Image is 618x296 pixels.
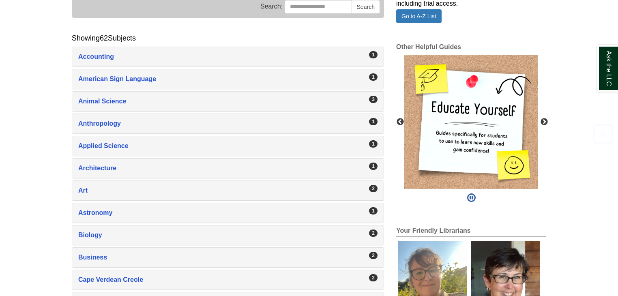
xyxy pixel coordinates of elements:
[369,252,378,259] div: 2
[100,34,108,42] span: 62
[78,96,378,107] a: Animal Science
[465,189,478,207] button: Pause
[369,140,378,148] div: 1
[72,34,136,43] h2: Showing Subjects
[396,227,546,237] h2: Your Friendly Librarians
[369,51,378,58] div: 1
[260,3,283,10] span: Search:
[78,207,378,219] a: Astronomy
[396,118,404,126] button: Previous
[369,96,378,103] div: 3
[404,55,538,189] div: This box contains rotating images
[78,252,378,263] a: Business
[396,43,546,53] h2: Other Helpful Guides
[78,230,378,241] a: Biology
[369,207,378,214] div: 1
[78,140,378,152] a: Applied Science
[78,73,378,85] a: American Sign Language
[369,185,378,192] div: 2
[590,129,616,139] a: Back to Top
[78,51,378,62] a: Accounting
[369,230,378,237] div: 2
[78,185,378,196] a: Art
[369,274,378,281] div: 2
[78,118,378,129] a: Anthropology
[78,274,378,285] a: Cape Verdean Creole
[369,118,378,125] div: 1
[396,9,442,23] a: Go to A-Z List
[369,163,378,170] div: 1
[369,73,378,81] div: 1
[404,55,538,189] img: Educate yourself! Guides specifically for students to use to learn new skills and gain confidence!
[540,118,548,126] button: Next
[78,163,378,174] a: Architecture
